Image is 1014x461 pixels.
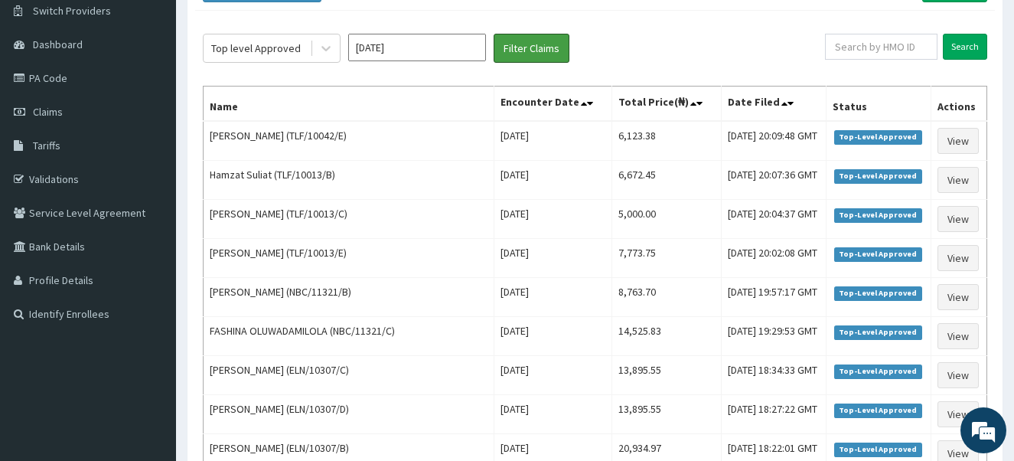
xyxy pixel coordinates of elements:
[33,4,111,18] span: Switch Providers
[721,87,826,122] th: Date Filed
[825,34,937,60] input: Search by HMO ID
[8,302,292,356] textarea: Type your message and hit 'Enter'
[204,317,494,356] td: FASHINA OLUWADAMILOLA (NBC/11321/C)
[251,8,288,44] div: Minimize live chat window
[204,395,494,434] td: [PERSON_NAME] (ELN/10307/D)
[937,167,979,193] a: View
[937,206,979,232] a: View
[494,317,612,356] td: [DATE]
[612,239,722,278] td: 7,773.75
[348,34,486,61] input: Select Month and Year
[721,121,826,161] td: [DATE] 20:09:48 GMT
[931,87,987,122] th: Actions
[937,284,979,310] a: View
[494,161,612,200] td: [DATE]
[494,395,612,434] td: [DATE]
[721,239,826,278] td: [DATE] 20:02:08 GMT
[204,87,494,122] th: Name
[211,41,301,56] div: Top level Approved
[612,356,722,395] td: 13,895.55
[494,239,612,278] td: [DATE]
[721,278,826,317] td: [DATE] 19:57:17 GMT
[494,200,612,239] td: [DATE]
[494,34,569,63] button: Filter Claims
[204,278,494,317] td: [PERSON_NAME] (NBC/11321/B)
[827,87,931,122] th: Status
[834,365,922,378] span: Top-Level Approved
[937,128,979,154] a: View
[721,395,826,434] td: [DATE] 18:27:22 GMT
[494,278,612,317] td: [DATE]
[33,38,83,51] span: Dashboard
[204,356,494,395] td: [PERSON_NAME] (ELN/10307/C)
[834,443,922,456] span: Top-Level Approved
[80,86,257,106] div: Chat with us now
[494,87,612,122] th: Encounter Date
[834,404,922,417] span: Top-Level Approved
[612,317,722,356] td: 14,525.83
[943,34,987,60] input: Search
[612,87,722,122] th: Total Price(₦)
[494,356,612,395] td: [DATE]
[204,161,494,200] td: Hamzat Suliat (TLF/10013/B)
[28,77,62,115] img: d_794563401_company_1708531726252_794563401
[33,105,63,119] span: Claims
[612,395,722,434] td: 13,895.55
[494,121,612,161] td: [DATE]
[937,401,979,427] a: View
[834,247,922,261] span: Top-Level Approved
[612,278,722,317] td: 8,763.70
[721,356,826,395] td: [DATE] 18:34:33 GMT
[721,200,826,239] td: [DATE] 20:04:37 GMT
[937,323,979,349] a: View
[834,169,922,183] span: Top-Level Approved
[33,139,60,152] span: Tariffs
[937,362,979,388] a: View
[834,325,922,339] span: Top-Level Approved
[612,161,722,200] td: 6,672.45
[204,121,494,161] td: [PERSON_NAME] (TLF/10042/E)
[834,286,922,300] span: Top-Level Approved
[204,239,494,278] td: [PERSON_NAME] (TLF/10013/E)
[937,245,979,271] a: View
[89,135,211,289] span: We're online!
[612,200,722,239] td: 5,000.00
[721,161,826,200] td: [DATE] 20:07:36 GMT
[834,208,922,222] span: Top-Level Approved
[204,200,494,239] td: [PERSON_NAME] (TLF/10013/C)
[721,317,826,356] td: [DATE] 19:29:53 GMT
[612,121,722,161] td: 6,123.38
[834,130,922,144] span: Top-Level Approved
